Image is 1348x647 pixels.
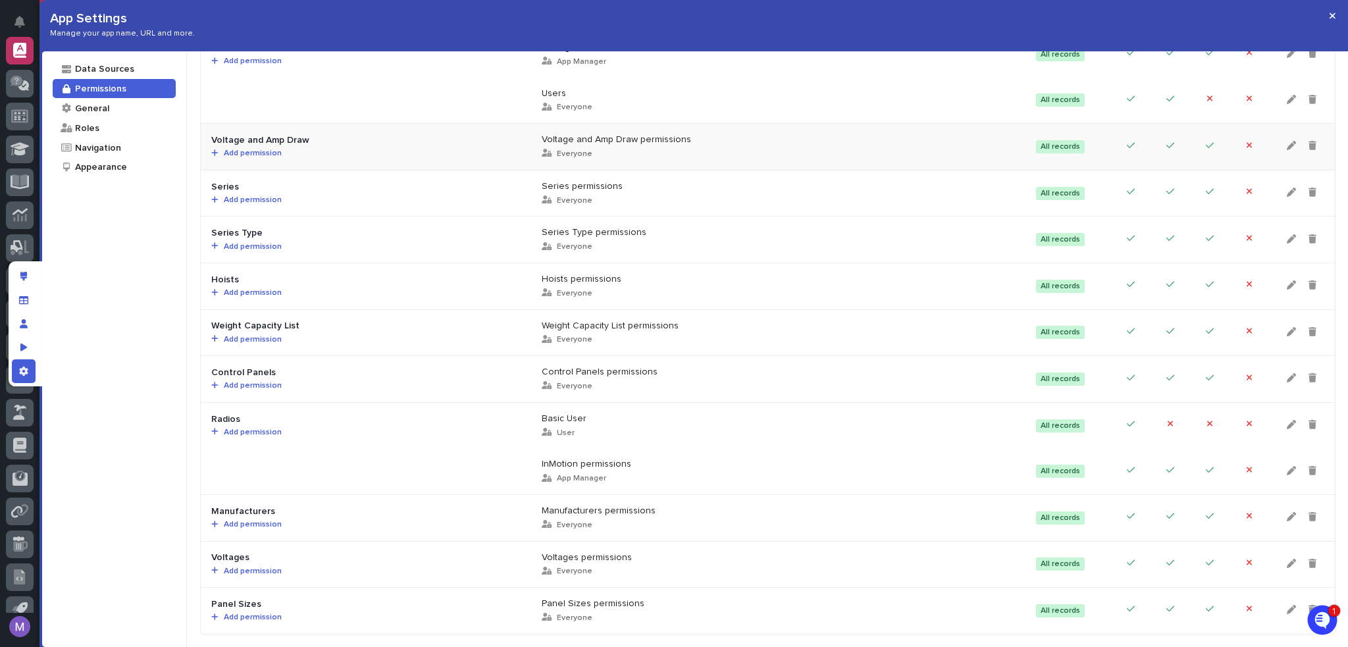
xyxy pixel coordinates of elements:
[542,134,994,145] p: Voltage and Amp Draw permissions
[26,315,72,328] span: Help Docs
[6,613,34,640] button: users-avatar
[13,192,84,202] div: Past conversations
[201,32,531,78] td: Motors
[201,263,531,310] td: Hoists
[109,260,114,271] span: •
[50,11,195,26] p: App Settings
[211,520,409,530] div: Add permission
[542,598,994,609] p: Panel Sizes permissions
[211,149,409,159] div: Add permission
[131,347,159,357] span: Pylon
[211,381,409,391] div: Add permission
[552,382,592,390] span: Everyone
[219,57,282,65] span: Add permission
[542,321,994,332] p: Weight Capacity List permissions
[6,8,34,36] button: Notifications
[16,16,34,37] div: Notifications
[542,181,994,192] p: Series permissions
[12,359,36,383] div: App settings
[201,170,531,217] td: Series
[542,413,994,425] p: Basic User
[542,552,994,563] p: Voltages permissions
[219,289,282,297] span: Add permission
[13,316,24,326] div: 📖
[211,334,409,344] div: Add permission
[211,242,409,251] div: Add permission
[552,567,592,575] span: Everyone
[552,243,592,251] span: Everyone
[1036,48,1085,61] div: All records
[74,122,99,134] div: Roles
[201,588,531,634] td: Panel Sizes
[117,224,143,235] span: [DATE]
[13,73,240,94] p: How can we help?
[1036,233,1085,246] div: All records
[1036,604,1085,617] div: All records
[552,103,592,111] span: Everyone
[552,197,592,205] span: Everyone
[204,189,240,205] button: See all
[41,224,107,235] span: [PERSON_NAME]
[224,150,240,166] button: Start new chat
[542,227,994,238] p: Series Type permissions
[74,102,109,115] div: General
[552,150,592,158] span: Everyone
[1036,280,1085,293] div: All records
[201,403,531,449] td: Radios
[1036,140,1085,153] div: All records
[219,428,282,436] span: Add permission
[219,613,282,621] span: Add permission
[552,336,592,344] span: Everyone
[542,367,994,378] p: Control Panels permissions
[12,288,36,312] div: Manage fields and data
[552,475,606,482] span: App Manager
[542,459,994,470] p: InMotion permissions
[12,312,36,336] div: Manage users
[1036,93,1085,107] div: All records
[219,243,282,251] span: Add permission
[201,542,531,588] td: Voltages
[26,225,37,236] img: 1736555164131-43832dd5-751b-4058-ba23-39d91318e5a0
[74,142,121,154] div: Navigation
[552,429,575,437] span: User
[74,82,126,95] div: Permissions
[8,309,77,333] a: 📖Help Docs
[74,63,134,75] div: Data Sources
[219,336,282,344] span: Add permission
[1036,511,1085,525] div: All records
[552,58,606,66] span: App Manager
[1036,419,1085,432] div: All records
[542,88,994,99] p: Users
[552,290,592,298] span: Everyone
[13,146,37,170] img: 1736555164131-43832dd5-751b-4058-ba23-39d91318e5a0
[219,149,282,157] span: Add permission
[45,146,216,159] div: Start new chat
[211,427,409,437] div: Add permission
[13,52,240,73] p: Welcome 👋
[1036,187,1085,200] div: All records
[552,521,592,529] span: Everyone
[201,356,531,403] td: Control Panels
[542,505,994,517] p: Manufacturers permissions
[211,195,409,205] div: Add permission
[211,288,409,298] div: Add permission
[109,224,114,235] span: •
[13,212,34,233] img: Brittany
[211,57,409,66] div: Add permission
[34,105,217,119] input: Clear
[219,382,282,390] span: Add permission
[12,265,36,288] div: Edit layout
[1036,326,1085,339] div: All records
[1036,373,1085,386] div: All records
[219,196,282,204] span: Add permission
[117,260,143,271] span: [DATE]
[12,336,36,359] div: Preview as
[201,310,531,357] td: Weight Capacity List
[542,274,994,285] p: Hoists permissions
[201,495,531,542] td: Manufacturers
[93,346,159,357] a: Powered byPylon
[552,614,592,622] span: Everyone
[219,521,282,529] span: Add permission
[1306,604,1341,639] iframe: Open customer support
